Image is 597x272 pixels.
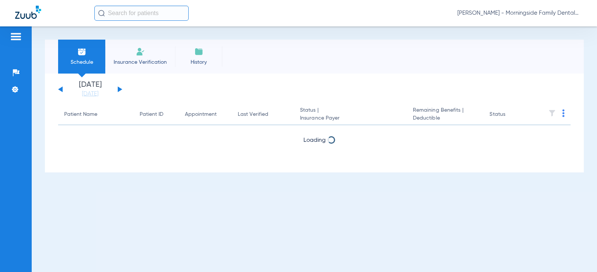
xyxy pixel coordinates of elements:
img: group-dot-blue.svg [562,109,565,117]
img: Schedule [77,47,86,56]
div: Appointment [185,111,226,118]
img: History [194,47,203,56]
th: Status | [294,104,407,125]
th: Remaining Benefits | [407,104,484,125]
span: [PERSON_NAME] - Morningside Family Dental [457,9,582,17]
div: Patient ID [140,111,163,118]
th: Status [483,104,534,125]
img: Manual Insurance Verification [136,47,145,56]
img: filter.svg [548,109,556,117]
li: [DATE] [68,81,113,98]
span: Insurance Verification [111,58,169,66]
div: Last Verified [238,111,268,118]
span: History [181,58,217,66]
img: Search Icon [98,10,105,17]
div: Patient Name [64,111,97,118]
a: [DATE] [68,90,113,98]
img: Zuub Logo [15,6,41,19]
span: Insurance Payer [300,114,401,122]
span: Deductible [413,114,478,122]
input: Search for patients [94,6,189,21]
div: Patient ID [140,111,173,118]
div: Appointment [185,111,217,118]
img: hamburger-icon [10,32,22,41]
div: Last Verified [238,111,288,118]
span: Loading [303,137,326,143]
div: Patient Name [64,111,128,118]
span: Schedule [64,58,100,66]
